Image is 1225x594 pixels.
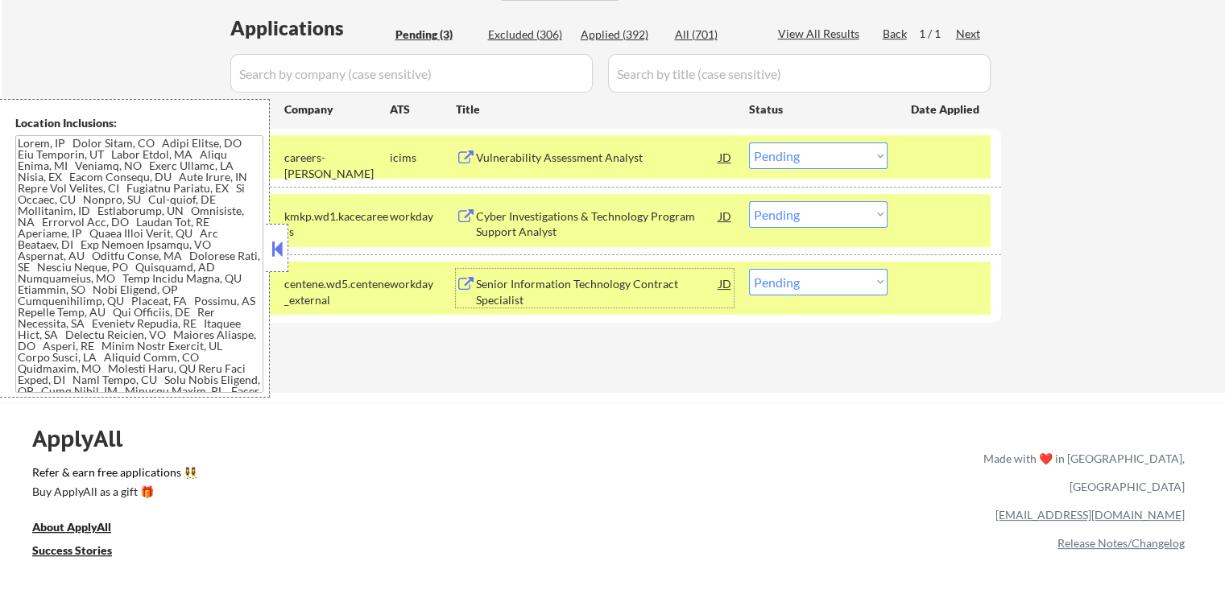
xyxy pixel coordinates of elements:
div: Applied (392) [581,27,661,43]
a: About ApplyAll [32,519,134,539]
div: Date Applied [911,101,982,118]
div: JD [718,142,734,171]
a: Release Notes/Changelog [1057,536,1185,550]
a: Refer & earn free applications 👯‍♀️ [32,467,647,484]
div: View All Results [778,26,864,42]
div: Buy ApplyAll as a gift 🎁 [32,486,193,497]
a: [EMAIL_ADDRESS][DOMAIN_NAME] [995,508,1185,522]
input: Search by title (case sensitive) [608,54,991,93]
div: Made with ❤️ in [GEOGRAPHIC_DATA], [GEOGRAPHIC_DATA] [977,444,1185,501]
div: JD [718,269,734,298]
div: workday [390,276,456,292]
div: Next [956,26,982,42]
div: Company [284,101,390,118]
div: Excluded (306) [488,27,569,43]
a: Buy ApplyAll as a gift 🎁 [32,484,193,504]
u: Success Stories [32,543,112,557]
div: JD [718,201,734,230]
div: Senior Information Technology Contract Specialist [476,276,719,307]
div: Applications [230,19,390,38]
div: All (701) [675,27,755,43]
div: icims [390,150,456,166]
a: Success Stories [32,542,134,563]
div: Pending (3) [395,27,476,43]
div: Status [749,94,888,123]
div: 1 / 1 [919,26,956,42]
div: Location Inclusions: [15,115,263,131]
input: Search by company (case sensitive) [230,54,593,93]
div: workday [390,208,456,225]
div: ATS [390,101,456,118]
u: About ApplyAll [32,520,111,534]
div: centene.wd5.centene_external [284,276,390,307]
div: ApplyAll [32,425,141,452]
div: Title [456,101,734,118]
div: Cyber Investigations & Technology Program Support Analyst [476,208,719,240]
div: careers-[PERSON_NAME] [284,150,390,181]
div: Vulnerability Assessment Analyst [476,150,719,166]
div: kmkp.wd1.kacecareers [284,208,390,240]
div: Back [883,26,908,42]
